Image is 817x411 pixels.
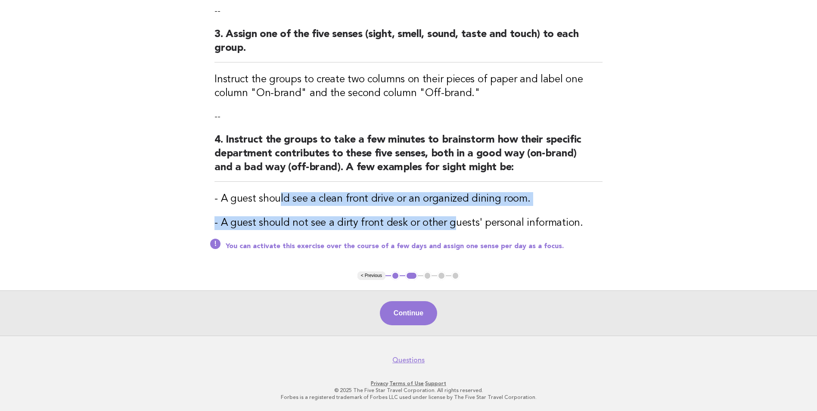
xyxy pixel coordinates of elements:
[391,271,400,280] button: 1
[214,28,603,62] h2: 3. Assign one of the five senses (sight, smell, sound, taste and touch) to each group.
[357,271,385,280] button: < Previous
[371,380,388,386] a: Privacy
[380,301,437,325] button: Continue
[145,380,672,387] p: · ·
[214,216,603,230] h3: - A guest should not see a dirty front desk or other guests' personal information.
[214,73,603,100] h3: Instruct the groups to create two columns on their pieces of paper and label one column "On-brand...
[425,380,446,386] a: Support
[214,5,603,17] p: --
[214,192,603,206] h3: - A guest should see a clean front drive or an organized dining room.
[392,356,425,364] a: Questions
[226,242,603,251] p: You can activate this exercise over the course of a few days and assign one sense per day as a fo...
[145,387,672,394] p: © 2025 The Five Star Travel Corporation. All rights reserved.
[214,133,603,182] h2: 4. Instruct the groups to take a few minutes to brainstorm how their specific department contribu...
[389,380,424,386] a: Terms of Use
[214,111,603,123] p: --
[405,271,418,280] button: 2
[145,394,672,401] p: Forbes is a registered trademark of Forbes LLC used under license by The Five Star Travel Corpora...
